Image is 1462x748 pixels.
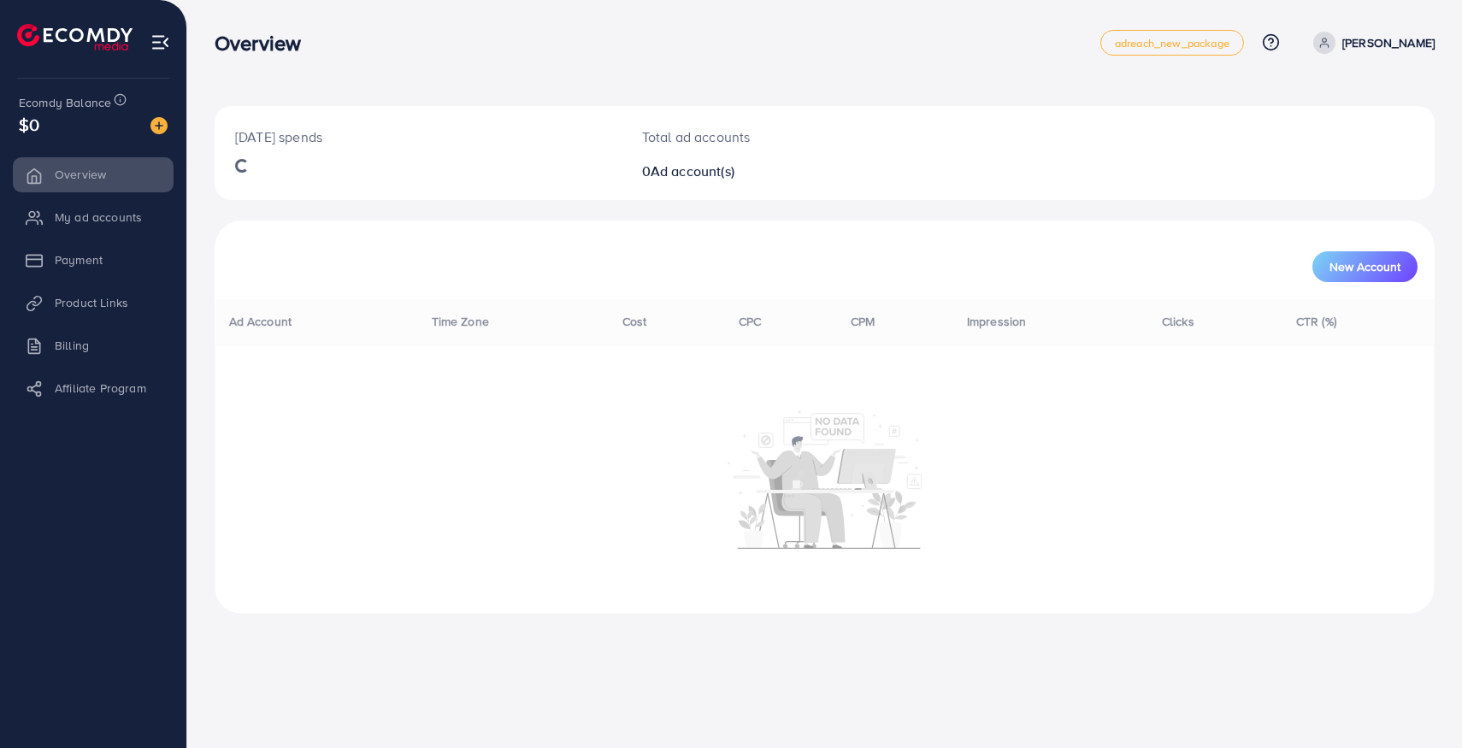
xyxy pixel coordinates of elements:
img: logo [17,24,133,50]
img: menu [150,32,170,52]
span: adreach_new_package [1115,38,1229,49]
a: adreach_new_package [1100,30,1244,56]
span: $0 [19,112,39,137]
p: [DATE] spends [235,127,601,147]
h2: 0 [642,163,906,180]
span: New Account [1329,261,1400,273]
span: Ad account(s) [651,162,734,180]
span: Ecomdy Balance [19,94,111,111]
img: image [150,117,168,134]
h3: Overview [215,31,315,56]
p: [PERSON_NAME] [1342,32,1435,53]
button: New Account [1312,251,1418,282]
p: Total ad accounts [642,127,906,147]
a: [PERSON_NAME] [1306,32,1435,54]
